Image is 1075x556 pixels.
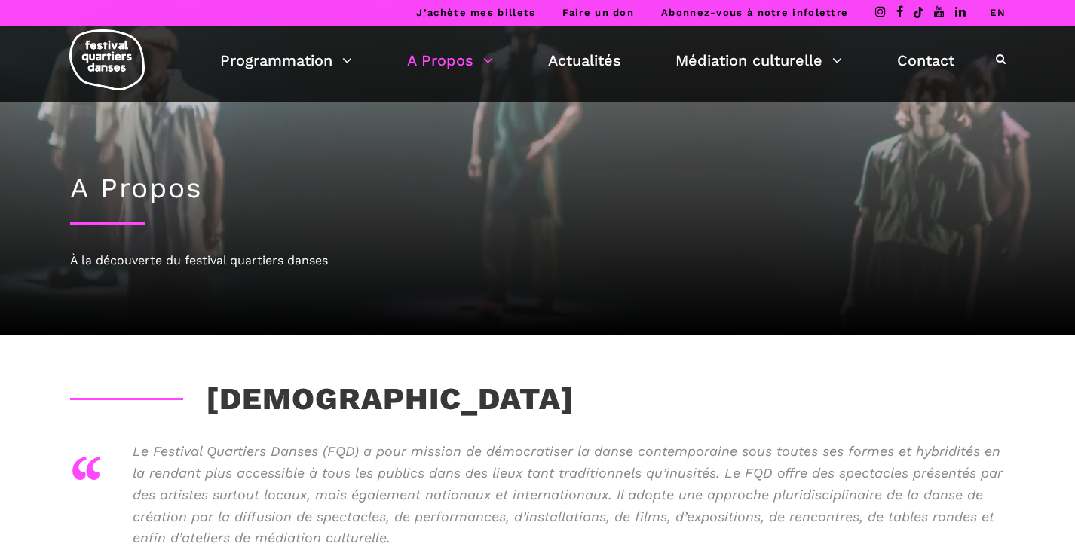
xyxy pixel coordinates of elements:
[70,251,1005,270] div: À la découverte du festival quartiers danses
[562,7,634,18] a: Faire un don
[661,7,848,18] a: Abonnez-vous à notre infolettre
[70,433,103,524] div: “
[990,7,1006,18] a: EN
[407,47,493,73] a: A Propos
[69,29,145,90] img: logo-fqd-med
[897,47,954,73] a: Contact
[220,47,352,73] a: Programmation
[133,441,1005,549] p: Le Festival Quartiers Danses (FQD) a pour mission de démocratiser la danse contemporaine sous tou...
[548,47,621,73] a: Actualités
[70,172,1005,205] h1: A Propos
[675,47,842,73] a: Médiation culturelle
[416,7,535,18] a: J’achète mes billets
[70,380,574,418] h3: [DEMOGRAPHIC_DATA]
